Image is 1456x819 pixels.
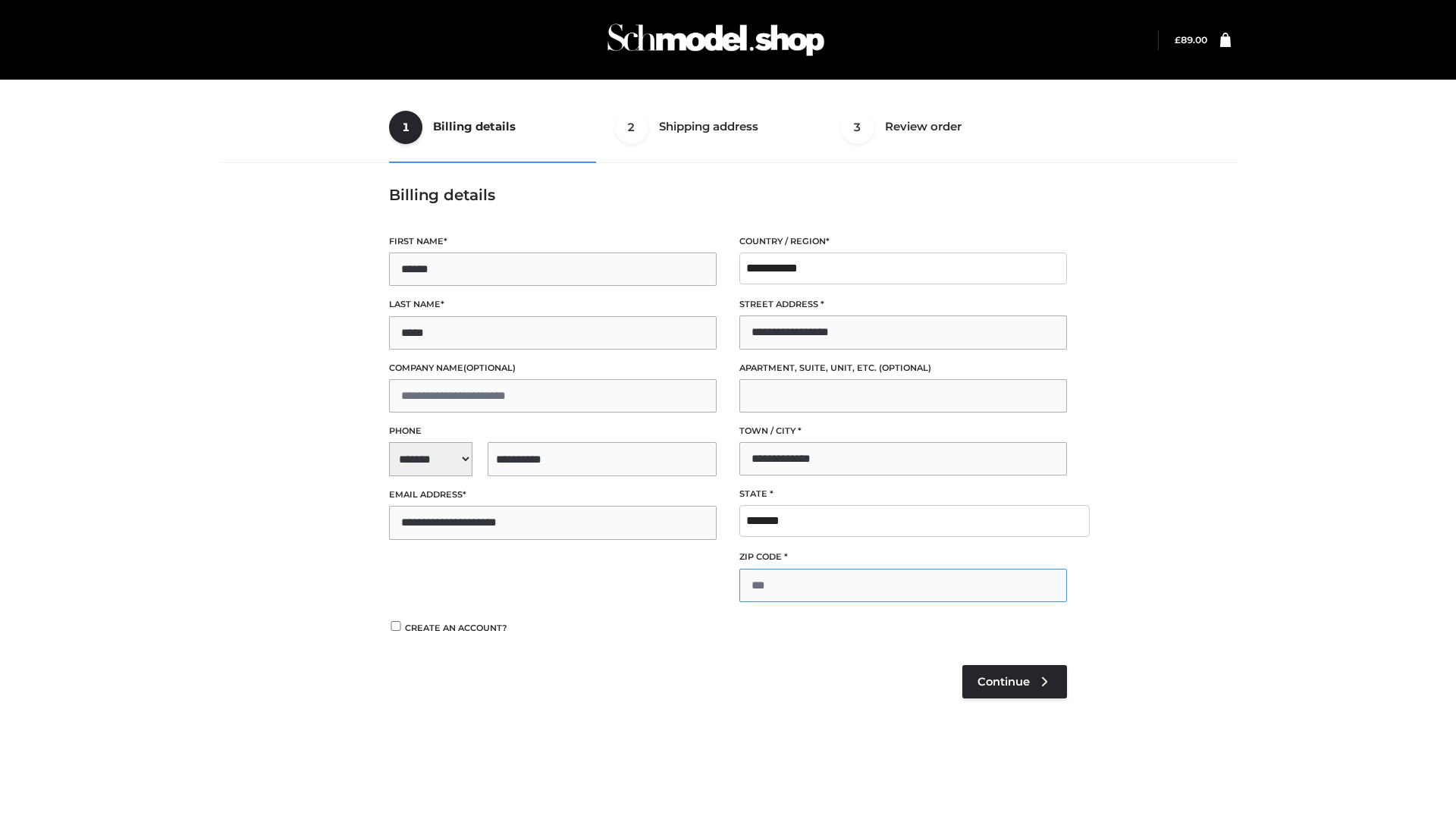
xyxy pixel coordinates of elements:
img: Schmodel Admin 964 [602,10,830,70]
label: Last name [389,297,717,312]
label: Town / City [739,424,1067,438]
span: £ [1175,34,1181,45]
label: ZIP Code [739,550,1067,564]
label: Street address [739,297,1067,312]
bdi: 89.00 [1175,34,1207,45]
label: Apartment, suite, unit, etc. [739,361,1067,375]
span: (optional) [463,362,516,373]
span: Continue [977,675,1030,689]
span: Create an account? [405,623,507,633]
input: Create an account? [389,621,403,631]
h3: Billing details [389,186,1067,204]
a: Continue [962,665,1067,698]
label: State [739,487,1067,501]
span: (optional) [879,362,931,373]
label: First name [389,234,717,249]
label: Company name [389,361,717,375]
label: Phone [389,424,717,438]
a: £89.00 [1175,34,1207,45]
label: Email address [389,488,717,502]
label: Country / Region [739,234,1067,249]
